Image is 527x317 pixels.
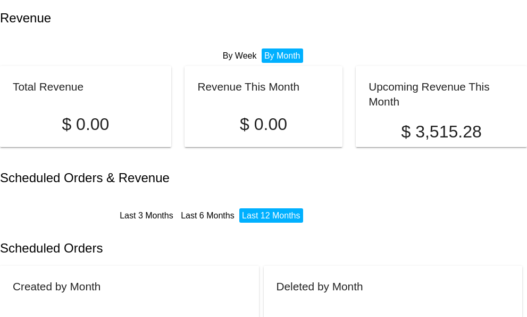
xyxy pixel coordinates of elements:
[242,211,300,220] a: Last 12 Months
[197,80,299,93] h2: Revenue This Month
[369,80,489,108] h2: Upcoming Revenue This Month
[262,48,303,63] li: By Month
[13,280,101,292] h2: Created by Month
[13,115,158,134] p: $ 0.00
[120,211,173,220] a: Last 3 Months
[181,211,235,220] a: Last 6 Months
[277,280,363,292] h2: Deleted by Month
[220,48,260,63] li: By Week
[369,122,514,142] p: $ 3,515.28
[197,115,329,134] p: $ 0.00
[13,80,83,93] h2: Total Revenue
